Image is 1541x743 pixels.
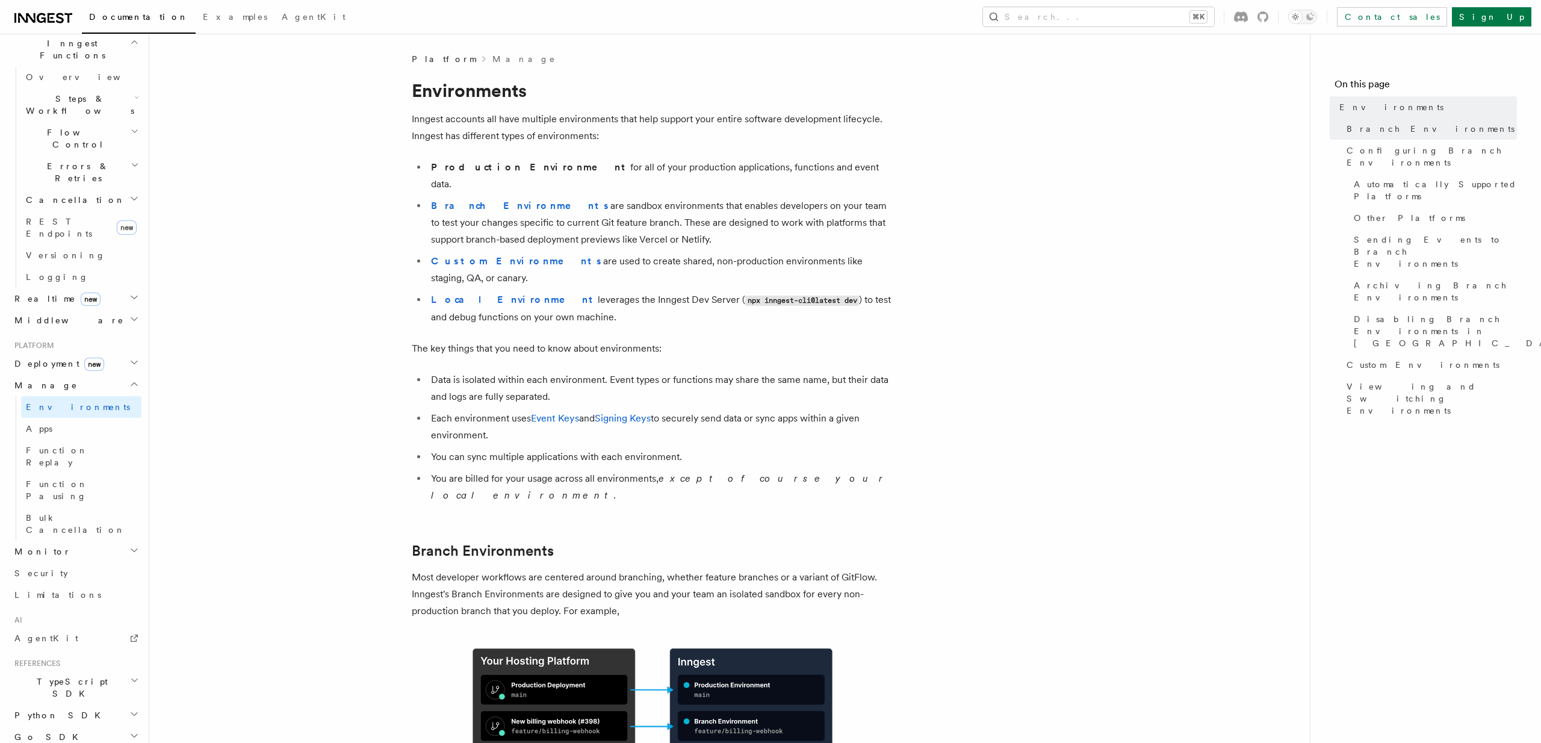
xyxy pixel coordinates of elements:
p: Most developer workflows are centered around branching, whether feature branches or a variant of ... [412,569,893,620]
span: Archiving Branch Environments [1354,279,1517,303]
button: Deploymentnew [10,353,141,375]
span: Viewing and Switching Environments [1347,381,1517,417]
a: Custom Environments [431,255,603,267]
span: Versioning [26,250,105,260]
span: Flow Control [21,126,131,151]
span: AI [10,615,22,625]
a: Viewing and Switching Environments [1342,376,1517,421]
span: Branch Environments [1347,123,1515,135]
span: new [81,293,101,306]
div: Inngest Functions [10,66,141,288]
span: Configuring Branch Environments [1347,145,1517,169]
code: npx inngest-cli@latest dev [745,296,859,306]
a: Custom Environments [1342,354,1517,376]
span: Deployment [10,358,104,370]
span: Steps & Workflows [21,93,134,117]
a: AgentKit [274,4,353,33]
span: Overview [26,72,150,82]
a: Configuring Branch Environments [1342,140,1517,173]
a: Documentation [82,4,196,34]
button: Inngest Functions [10,33,141,66]
a: Contact sales [1337,7,1447,26]
button: Manage [10,375,141,396]
h4: On this page [1335,77,1517,96]
a: Archiving Branch Environments [1349,275,1517,308]
a: Other Platforms [1349,207,1517,229]
button: Search...⌘K [983,7,1214,26]
span: Realtime [10,293,101,305]
a: Overview [21,66,141,88]
span: Automatically Supported Platforms [1354,178,1517,202]
span: Function Pausing [26,479,88,501]
a: Automatically Supported Platforms [1349,173,1517,207]
span: Python SDK [10,709,108,721]
em: except of course your local environment [431,473,888,501]
span: Environments [1339,101,1443,113]
li: are sandbox environments that enables developers on your team to test your changes specific to cu... [427,197,893,248]
button: Monitor [10,541,141,562]
span: AgentKit [282,12,346,22]
button: Middleware [10,309,141,331]
li: are used to create shared, non-production environments like staging, QA, or canary. [427,253,893,287]
span: AgentKit [14,633,78,643]
span: Manage [10,379,78,391]
button: Errors & Retries [21,155,141,189]
a: Local Environment [431,294,598,305]
a: AgentKit [10,627,141,649]
span: new [117,220,137,235]
a: Event Keys [531,412,579,424]
span: Logging [26,272,88,282]
span: Cancellation [21,194,125,206]
li: Data is isolated within each environment. Event types or functions may share the same name, but t... [427,371,893,405]
a: REST Endpointsnew [21,211,141,244]
h1: Environments [412,79,893,101]
a: Branch Environments [431,200,610,211]
li: You can sync multiple applications with each environment. [427,449,893,465]
a: Environments [21,396,141,418]
span: Security [14,568,68,578]
a: Function Pausing [21,473,141,507]
span: new [84,358,104,371]
kbd: ⌘K [1190,11,1207,23]
span: Go SDK [10,731,85,743]
span: Sending Events to Branch Environments [1354,234,1517,270]
span: Platform [10,341,54,350]
span: Apps [26,424,52,434]
span: TypeScript SDK [10,676,130,700]
span: Middleware [10,314,124,326]
button: Cancellation [21,189,141,211]
a: Sign Up [1452,7,1531,26]
span: Platform [412,53,476,65]
span: Inngest Functions [10,37,130,61]
button: Flow Control [21,122,141,155]
a: Security [10,562,141,584]
a: Versioning [21,244,141,266]
span: Environments [26,402,130,412]
span: REST Endpoints [26,217,92,238]
a: Disabling Branch Environments in [GEOGRAPHIC_DATA] [1349,308,1517,354]
a: Function Replay [21,440,141,473]
div: Manage [10,396,141,541]
a: Signing Keys [595,412,651,424]
a: Branch Environments [1342,118,1517,140]
a: Limitations [10,584,141,606]
a: Examples [196,4,274,33]
span: References [10,659,60,668]
a: Manage [492,53,556,65]
span: Custom Environments [1347,359,1499,371]
button: Python SDK [10,704,141,726]
li: Each environment uses and to securely send data or sync apps within a given environment. [427,410,893,444]
span: Errors & Retries [21,160,131,184]
span: Function Replay [26,446,88,467]
button: Toggle dark mode [1288,10,1317,24]
li: leverages the Inngest Dev Server ( ) to test and debug functions on your own machine. [427,291,893,326]
li: for all of your production applications, functions and event data. [427,159,893,193]
button: TypeScript SDK [10,671,141,704]
span: Documentation [89,12,188,22]
span: Limitations [14,590,101,600]
span: Monitor [10,546,71,558]
a: Logging [21,266,141,288]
